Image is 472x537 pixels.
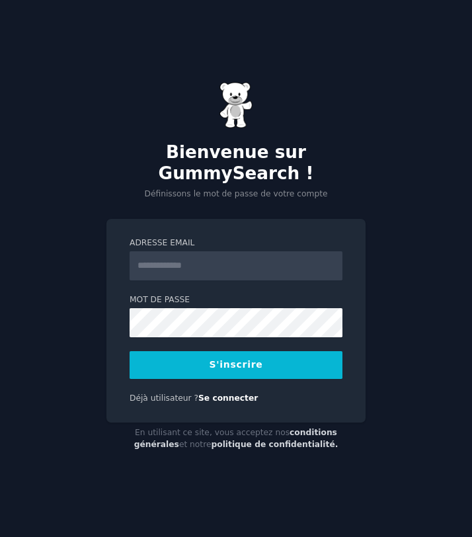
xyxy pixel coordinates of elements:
[159,142,314,183] font: Bienvenue sur GummySearch !
[135,428,290,437] font: En utilisant ce site, vous acceptez nos
[130,351,342,379] button: S'inscrire
[219,82,253,128] img: Ours en gélatine
[134,428,337,449] a: conditions générales
[130,295,190,304] font: Mot de passe
[130,393,198,403] font: Déjà utilisateur ?
[144,189,327,198] font: Définissons le mot de passe de votre compte
[130,238,194,247] font: Adresse email
[211,440,338,449] a: politique de confidentialité.
[179,440,212,449] font: et notre
[210,359,263,370] font: S'inscrire
[198,393,258,403] a: Se connecter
